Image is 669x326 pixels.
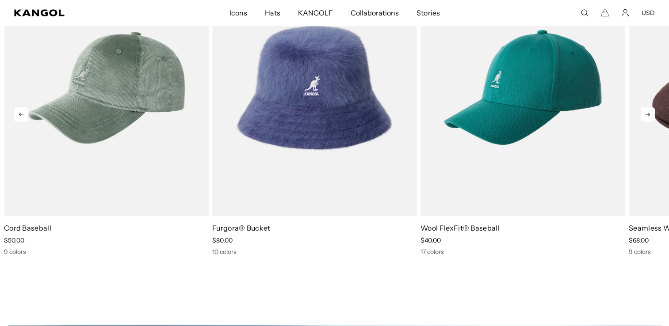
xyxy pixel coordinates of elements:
[629,236,649,244] span: $68.00
[421,223,625,233] p: Wool FlexFit® Baseball
[4,236,24,244] span: $50.00
[4,248,209,256] div: 9 colors
[621,9,629,17] a: Account
[4,223,209,233] p: Cord Baseball
[421,236,441,244] span: $40.00
[212,248,417,256] div: 10 colors
[601,9,609,17] button: Cart
[581,9,589,17] summary: Search here
[421,248,625,256] div: 17 colors
[14,9,152,16] a: Kangol
[212,223,417,233] p: Furgora® Bucket
[642,9,655,17] button: USD
[212,236,233,244] span: $80.00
